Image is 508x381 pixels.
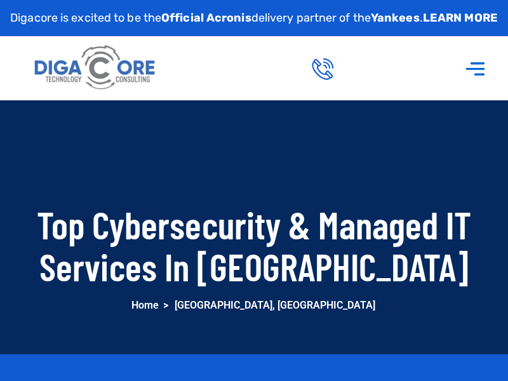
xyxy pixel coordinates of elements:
[458,51,492,86] div: Menu Toggle
[35,203,473,287] h1: Top Cybersecurity & Managed IT Services In [GEOGRAPHIC_DATA]
[371,11,420,25] strong: Yankees
[131,299,159,311] a: Home
[10,10,498,27] p: Digacore is excited to be the delivery partner of the .
[31,41,160,95] img: Digacore logo 1
[161,11,251,25] strong: Official Acronis
[163,297,168,315] span: >
[423,11,498,25] a: LEARN MORE
[175,297,375,315] span: [GEOGRAPHIC_DATA], [GEOGRAPHIC_DATA]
